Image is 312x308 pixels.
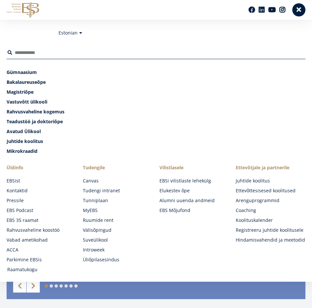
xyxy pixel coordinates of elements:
[258,7,265,13] a: Linkedin
[50,284,53,288] a: 2
[83,187,153,194] a: Tudengi intranet
[55,284,58,288] a: 3
[7,128,41,134] span: Avatud Ülikool
[236,164,305,171] span: Ettevõtjale ja partnerile
[83,207,153,214] a: MyEBS
[83,217,153,224] a: Ruumide rent
[83,237,153,243] a: Suveülikool
[7,148,305,154] a: Mikrokraadid
[7,79,46,85] span: Bakalaureuseõpe
[236,207,305,214] a: Coaching
[7,99,47,105] span: Vastuvõtt ülikooli
[7,187,76,194] a: Kontaktid
[7,197,76,204] a: Pressile
[83,256,153,263] a: Üliõpilasesindus
[7,207,76,214] a: EBS Podcast
[7,118,63,125] span: Teadustöö ja doktoriõpe
[7,128,305,135] a: Avatud Ülikool
[7,138,305,145] a: Juhtide koolitus
[236,197,305,204] a: Arenguprogrammid
[159,187,229,194] a: Elukestev õpe
[83,164,153,171] a: Tudengile
[7,247,76,253] a: ACCA
[7,79,305,85] a: Bakalaureuseõpe
[236,187,305,194] a: Ettevõttesisesed koolitused
[268,7,276,13] a: Youtube
[7,69,305,76] a: Gümnaasium
[159,164,229,171] span: Vilistlasele
[7,118,305,125] a: Teadustöö ja doktoriõpe
[7,178,76,184] a: EBSist
[83,227,153,233] a: Välisõpingud
[159,207,229,214] a: EBS Mõjufond
[45,284,48,288] a: 1
[236,178,305,184] a: Juhtide koolitus
[27,279,40,293] a: Next
[7,148,37,154] span: Mikrokraadid
[7,227,76,233] a: Rahvusvaheline koostöö
[159,197,229,204] a: Alumni uuenda andmeid
[83,247,153,253] a: Introweek
[7,256,76,263] a: Parkimine EBSis
[83,178,153,184] a: Canvas
[279,7,286,13] a: Instagram
[7,99,305,105] a: Vastuvõtt ülikooli
[236,227,305,233] a: Registreeru juhtide koolitusele
[7,164,76,171] span: Üldinfo
[236,217,305,224] a: Koolituskalender
[7,108,305,115] a: Rahvusvaheline kogemus
[7,89,305,95] a: Magistriõpe
[7,89,34,95] span: Magistriõpe
[60,284,63,288] a: 4
[7,217,76,224] a: EBS 35 raamat
[7,108,64,115] span: Rahvusvaheline kogemus
[13,279,26,293] a: Previous
[7,266,77,273] a: Raamatukogu
[7,138,43,144] span: Juhtide koolitus
[69,284,73,288] a: 6
[74,284,78,288] a: 7
[7,237,76,243] a: Vabad ametikohad
[7,69,37,75] span: Gümnaasium
[236,237,305,243] a: Hindamisvahendid ja meetodid
[249,7,255,13] a: Facebook
[159,178,229,184] a: EBSi vilistlaste lehekülg
[83,197,153,204] a: Tunniplaan
[64,284,68,288] a: 5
